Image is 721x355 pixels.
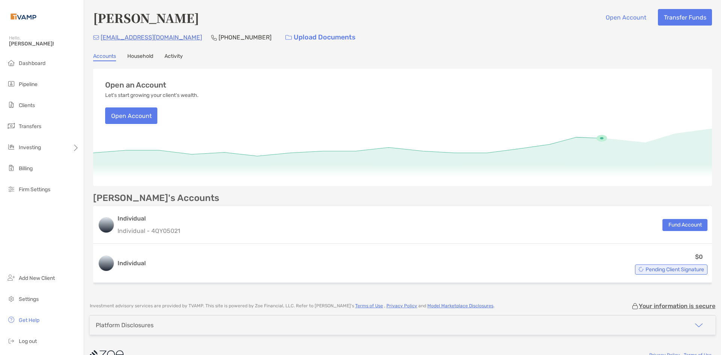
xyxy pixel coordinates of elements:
img: investing icon [7,142,16,151]
img: get-help icon [7,315,16,324]
p: [PHONE_NUMBER] [219,33,272,42]
a: Activity [164,53,183,61]
a: Terms of Use [355,303,383,308]
span: Dashboard [19,60,45,66]
img: Email Icon [93,35,99,40]
p: Let's start growing your client's wealth. [105,92,199,98]
button: Transfer Funds [658,9,712,26]
img: dashboard icon [7,58,16,67]
span: [PERSON_NAME]! [9,41,79,47]
img: pipeline icon [7,79,16,88]
a: Household [127,53,153,61]
button: Fund Account [662,219,707,231]
h4: [PERSON_NAME] [93,9,199,26]
a: Upload Documents [281,29,360,45]
img: Zoe Logo [9,3,38,30]
img: transfers icon [7,121,16,130]
span: Settings [19,296,39,302]
img: firm-settings icon [7,184,16,193]
span: Get Help [19,317,39,323]
span: Add New Client [19,275,55,281]
img: button icon [285,35,292,40]
img: Phone Icon [211,35,217,41]
span: Pipeline [19,81,38,88]
span: Clients [19,102,35,109]
img: logo account [99,218,114,233]
button: Open Account [600,9,652,26]
p: [PERSON_NAME]'s Accounts [93,193,219,203]
p: $0 [695,252,703,261]
h3: Open an Account [105,81,166,89]
span: Investing [19,144,41,151]
img: billing icon [7,163,16,172]
img: Account Status icon [638,267,644,272]
img: add_new_client icon [7,273,16,282]
img: logout icon [7,336,16,345]
span: Billing [19,165,33,172]
a: Accounts [93,53,116,61]
span: Pending Client Signature [646,267,704,272]
img: clients icon [7,100,16,109]
span: Firm Settings [19,186,50,193]
div: Platform Disclosures [96,322,154,329]
p: Investment advisory services are provided by TVAMP . This site is powered by Zoe Financial, LLC. ... [90,303,495,309]
a: Model Marketplace Disclosures [427,303,493,308]
img: settings icon [7,294,16,303]
p: Individual - 4QY05021 [118,226,180,236]
span: Log out [19,338,37,344]
a: Privacy Policy [386,303,417,308]
img: logo account [99,256,114,271]
h3: Individual [118,259,146,268]
img: icon arrow [694,321,703,330]
p: [EMAIL_ADDRESS][DOMAIN_NAME] [101,33,202,42]
button: Open Account [105,107,157,124]
span: Transfers [19,123,41,130]
p: Your information is secure [639,302,715,310]
h3: Individual [118,214,180,223]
